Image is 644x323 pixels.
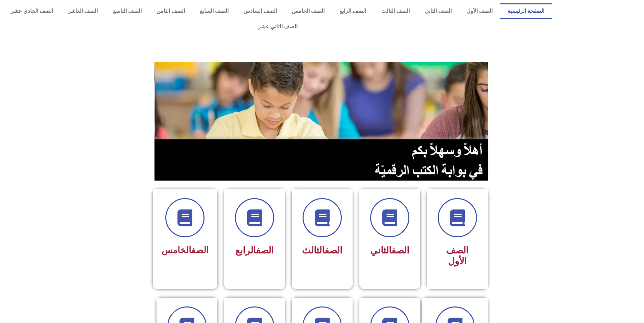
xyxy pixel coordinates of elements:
[235,245,274,256] span: الرابع
[284,3,332,19] a: الصف الخامس
[149,3,192,19] a: الصف الثامن
[391,245,409,256] a: الصف
[500,3,552,19] a: الصفحة الرئيسية
[374,3,417,19] a: الصف الثالث
[446,245,469,267] span: الصف الأول
[105,3,149,19] a: الصف التاسع
[256,245,274,256] a: الصف
[302,245,342,256] span: الثالث
[325,245,342,256] a: الصف
[417,3,459,19] a: الصف الثاني
[3,19,552,34] a: الصف الثاني عشر
[236,3,284,19] a: الصف السادس
[192,3,236,19] a: الصف السابع
[61,3,105,19] a: الصف العاشر
[191,245,209,255] a: الصف
[162,245,209,255] span: الخامس
[459,3,500,19] a: الصف الأول
[370,245,409,256] span: الثاني
[332,3,374,19] a: الصف الرابع
[3,3,61,19] a: الصف الحادي عشر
